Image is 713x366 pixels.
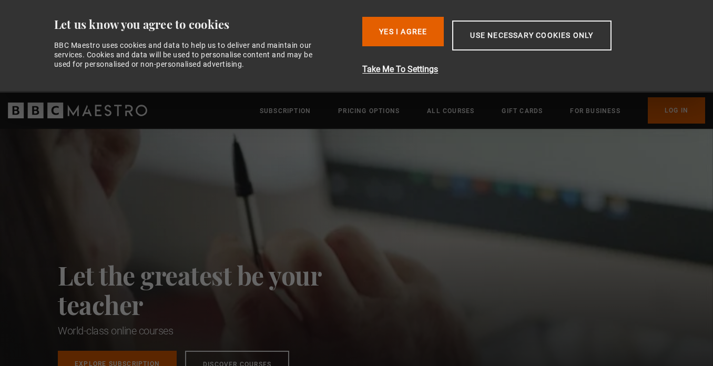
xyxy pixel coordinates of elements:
[648,97,705,124] a: Log In
[570,106,620,116] a: For business
[502,106,543,116] a: Gift Cards
[54,17,354,32] div: Let us know you agree to cookies
[58,260,368,319] h2: Let the greatest be your teacher
[362,63,667,76] button: Take Me To Settings
[427,106,474,116] a: All Courses
[362,17,444,46] button: Yes I Agree
[8,103,147,118] svg: BBC Maestro
[260,97,705,124] nav: Primary
[452,21,611,50] button: Use necessary cookies only
[54,40,324,69] div: BBC Maestro uses cookies and data to help us to deliver and maintain our services. Cookies and da...
[338,106,400,116] a: Pricing Options
[58,323,368,338] h1: World-class online courses
[260,106,311,116] a: Subscription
